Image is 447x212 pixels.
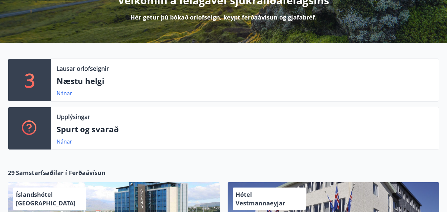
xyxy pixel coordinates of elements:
p: Lausar orlofseignir [57,64,109,73]
a: Nánar [57,90,72,97]
span: Hótel Vestmannaeyjar [236,191,285,207]
p: Upplýsingar [57,112,90,121]
p: 3 [24,67,35,93]
span: 29 [8,168,15,177]
a: Nánar [57,138,72,145]
span: Samstarfsaðilar í Ferðaávísun [16,168,106,177]
p: Spurt og svarað [57,124,433,135]
p: Hér getur þú bókað orlofseign, keypt ferðaávísun og gjafabréf. [130,13,317,21]
span: Íslandshótel [GEOGRAPHIC_DATA] [16,191,75,207]
p: Næstu helgi [57,75,433,87]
